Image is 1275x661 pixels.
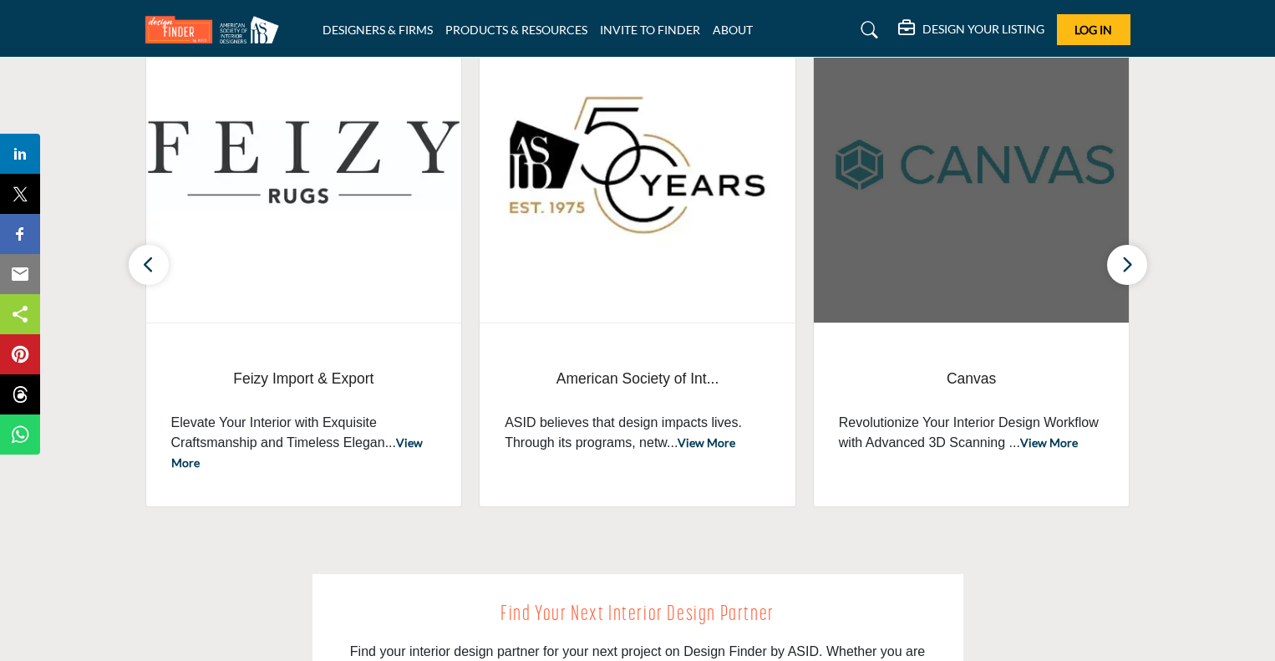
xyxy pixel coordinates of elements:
span: Canvas [839,368,1105,389]
a: ABOUT [713,23,753,37]
a: American Society of Int... [505,357,770,401]
a: Feizy Import & Export [171,357,437,401]
a: Canvas [839,357,1105,401]
a: View More [1020,435,1078,450]
span: American Society of Interior Designers [505,357,770,401]
a: Search [845,17,889,43]
span: Log In [1074,23,1112,37]
button: Log In [1057,14,1130,45]
span: Feizy Import & Export [171,368,437,389]
p: ASID believes that design impacts lives. Through its programs, netw... [505,413,770,453]
a: View More [678,435,735,450]
img: Canvas [814,8,1130,323]
a: PRODUCTS & RESOURCES [445,23,587,37]
h2: Find Your Next Interior Design Partner [350,599,926,631]
a: DESIGNERS & FIRMS [323,23,433,37]
img: American Society of Interior Designers [480,8,795,323]
img: Site Logo [145,16,287,43]
a: INVITE TO FINDER [600,23,700,37]
a: View More [171,435,423,470]
div: DESIGN YOUR LISTING [898,20,1044,40]
p: Revolutionize Your Interior Design Workflow with Advanced 3D Scanning ... [839,413,1105,453]
span: American Society of Int... [505,368,770,389]
img: Feizy Import & Export [146,8,462,323]
p: Elevate Your Interior with Exquisite Craftsmanship and Timeless Elegan... [171,413,437,473]
h5: DESIGN YOUR LISTING [922,22,1044,37]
